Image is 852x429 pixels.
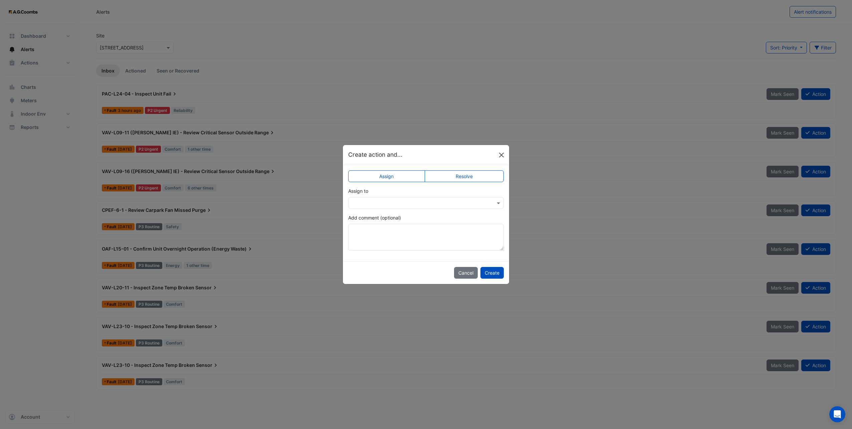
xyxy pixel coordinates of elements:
button: Create [480,267,504,279]
label: Assign [348,170,425,182]
label: Assign to [348,187,368,194]
label: Resolve [425,170,504,182]
h5: Create action and... [348,150,402,159]
button: Cancel [454,267,478,279]
label: Add comment (optional) [348,214,401,221]
div: Open Intercom Messenger [829,406,845,422]
button: Close [496,150,506,160]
